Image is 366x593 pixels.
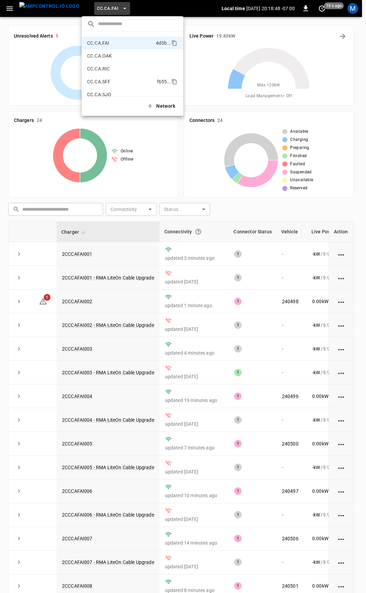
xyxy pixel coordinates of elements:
[143,99,181,113] button: Network
[171,78,178,86] div: copy
[87,78,154,85] p: CC.CA.SFF
[87,52,153,59] p: CC.CA.OAK
[87,40,153,46] p: CC.CA.FAI
[87,65,154,72] p: CC.CA.RIC
[171,39,178,47] div: copy
[87,91,153,98] p: CC.CA.SJO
